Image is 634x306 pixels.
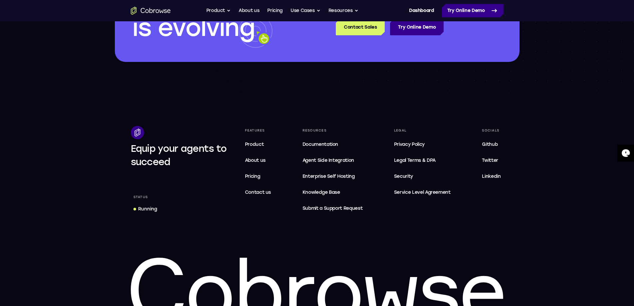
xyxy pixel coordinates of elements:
[300,202,365,215] a: Submit a Support Request
[479,170,503,183] a: Linkedin
[300,126,365,135] div: Resources
[300,138,365,151] a: Documentation
[242,170,274,183] a: Pricing
[138,206,157,212] div: Running
[291,4,320,17] button: Use Cases
[328,4,358,17] button: Resources
[391,154,453,167] a: Legal Terms & DPA
[131,7,171,15] a: Go to the home page
[303,189,340,195] span: Knowledge Base
[482,173,501,179] span: Linkedin
[391,138,453,151] a: Privacy Policy
[394,173,413,179] span: Security
[336,19,385,35] a: Contact Sales
[303,142,338,147] span: Documentation
[482,142,498,147] span: Github
[131,143,227,167] span: Equip your agents to succeed
[303,156,363,164] span: Agent Side Integration
[132,13,151,42] span: is
[394,157,436,163] span: Legal Terms & DPA
[239,4,259,17] a: About us
[391,170,453,183] a: Security
[267,4,283,17] a: Pricing
[300,154,365,167] a: Agent Side Integration
[409,4,434,17] a: Dashboard
[242,138,274,151] a: Product
[303,172,363,180] span: Enterprise Self Hosting
[131,203,160,215] a: Running
[482,157,498,163] span: Twitter
[479,126,503,135] div: Socials
[391,126,453,135] div: Legal
[242,186,274,199] a: Contact us
[245,157,266,163] span: About us
[242,154,274,167] a: About us
[206,4,231,17] button: Product
[131,192,151,202] div: Status
[394,142,425,147] span: Privacy Policy
[442,4,504,17] a: Try Online Demo
[479,154,503,167] a: Twitter
[390,19,444,35] a: Try Online Demo
[300,170,365,183] a: Enterprise Self Hosting
[479,138,503,151] a: Github
[300,186,365,199] a: Knowledge Base
[303,204,363,212] span: Submit a Support Request
[242,126,274,135] div: Features
[394,188,451,196] span: Service Level Agreement
[245,142,264,147] span: Product
[391,186,453,199] a: Service Level Agreement
[245,189,271,195] span: Contact us
[158,13,255,42] span: evolving
[245,173,260,179] span: Pricing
